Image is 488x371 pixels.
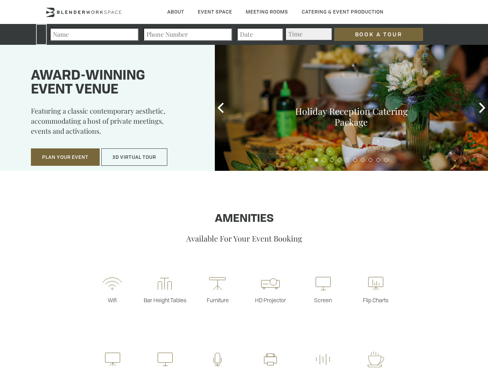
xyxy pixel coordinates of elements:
p: Furniture [191,296,244,304]
input: Phone Number [143,28,232,41]
p: Available For Your Event Booking [24,233,464,243]
button: Plan Your Event [31,148,100,166]
h1: Amenities [24,213,464,225]
input: Name [50,28,139,41]
input: Book a Tour [334,28,423,41]
p: Flip Charts [349,296,402,304]
a: Holiday Reception Catering Package [295,105,408,128]
p: HD Projector [244,296,297,304]
input: Date [237,28,283,41]
p: Wifi [86,296,138,304]
button: 3D Virtual Tour [101,148,167,166]
iframe: Chat Widget [449,334,488,371]
p: Featuring a classic contemporary aesthetic, accommodating a host of private meetings, events and ... [31,106,196,141]
p: Screen [297,296,349,304]
h1: Award-winning event venue [31,69,196,97]
p: Bar Height Tables [139,296,191,304]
